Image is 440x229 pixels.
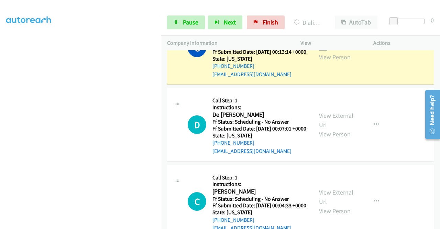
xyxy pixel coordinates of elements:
[212,174,306,181] h5: Call Step: 1
[183,18,198,26] span: Pause
[188,192,206,211] h1: C
[212,111,306,119] h2: De [PERSON_NAME]
[212,202,306,209] h5: Ff Submitted Date: [DATE] 00:04:33 +0000
[167,39,288,47] p: Company Information
[212,139,254,146] a: [PHONE_NUMBER]
[212,55,306,62] h5: State: [US_STATE]
[212,63,254,69] a: [PHONE_NUMBER]
[319,112,353,129] a: View External Url
[212,188,306,196] h2: [PERSON_NAME]
[420,87,440,142] iframe: Resource Center
[224,18,236,26] span: Next
[212,181,306,188] h5: Instructions:
[212,196,306,202] h5: Ff Status: Scheduling - No Answer
[263,18,278,26] span: Finish
[212,49,306,55] h5: Ff Submitted Date: [DATE] 00:13:14 +0000
[212,217,254,223] a: [PHONE_NUMBER]
[294,18,322,27] p: Dialing [PERSON_NAME]
[212,209,306,216] h5: State: [US_STATE]
[319,207,351,215] a: View Person
[319,53,351,61] a: View Person
[167,15,205,29] a: Pause
[300,39,361,47] p: View
[319,188,353,206] a: View External Url
[212,97,306,104] h5: Call Step: 1
[212,71,291,77] a: [EMAIL_ADDRESS][DOMAIN_NAME]
[188,115,206,134] div: The call is yet to be attempted
[212,118,306,125] h5: Ff Status: Scheduling - No Answer
[208,15,242,29] button: Next
[212,132,306,139] h5: State: [US_STATE]
[188,115,206,134] h1: D
[335,15,377,29] button: AutoTab
[212,148,291,154] a: [EMAIL_ADDRESS][DOMAIN_NAME]
[212,104,306,111] h5: Instructions:
[431,15,434,25] div: 0
[212,125,306,132] h5: Ff Submitted Date: [DATE] 00:07:01 +0000
[393,19,425,24] div: Delay between calls (in seconds)
[373,39,434,47] p: Actions
[188,192,206,211] div: The call is yet to be attempted
[247,15,285,29] a: Finish
[319,130,351,138] a: View Person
